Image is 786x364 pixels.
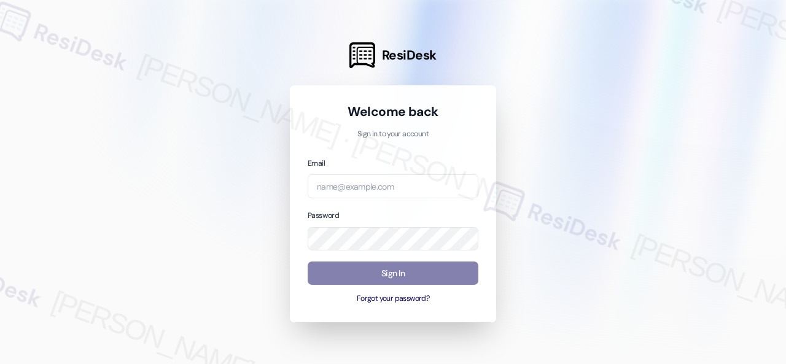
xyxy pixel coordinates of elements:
button: Forgot your password? [308,293,478,304]
button: Sign In [308,261,478,285]
h1: Welcome back [308,103,478,120]
img: ResiDesk Logo [349,42,375,68]
input: name@example.com [308,174,478,198]
label: Password [308,211,339,220]
p: Sign in to your account [308,129,478,140]
label: Email [308,158,325,168]
span: ResiDesk [382,47,437,64]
